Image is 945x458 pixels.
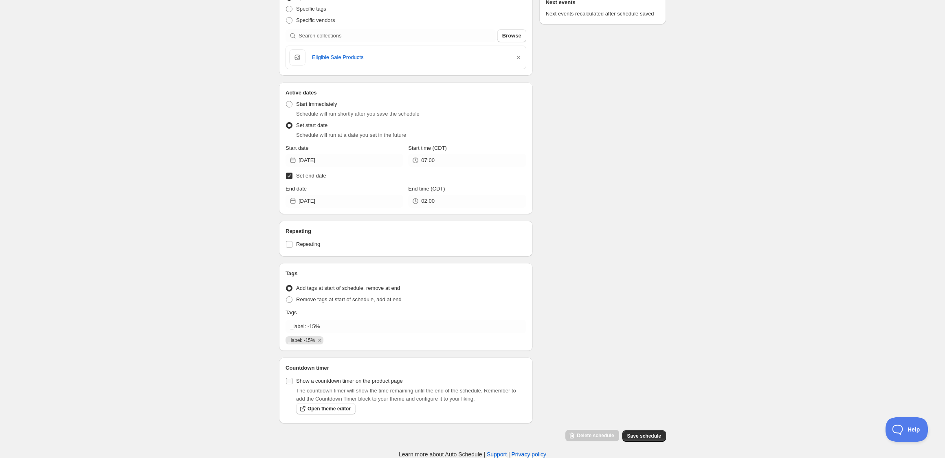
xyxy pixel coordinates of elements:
a: Eligible Sale Products [312,53,508,61]
button: Remove _label: -15% [316,337,323,344]
a: Support [487,451,507,458]
input: Search collections [299,29,496,42]
h2: Countdown timer [286,364,526,372]
span: End time (CDT) [408,186,445,192]
h2: Repeating [286,227,526,235]
h2: Tags [286,270,526,278]
span: Repeating [296,241,320,247]
span: Set end date [296,173,326,179]
button: Browse [497,29,526,42]
span: Open theme editor [308,405,351,412]
span: Save schedule [627,433,661,439]
span: Remove tags at start of schedule, add at end [296,296,402,302]
span: End date [286,186,307,192]
span: Start time (CDT) [408,145,447,151]
p: Tags [286,309,297,317]
p: Next events recalculated after schedule saved [546,10,659,18]
span: Specific vendors [296,17,335,23]
a: Open theme editor [296,403,356,414]
p: The countdown timer will show the time remaining until the end of the schedule. Remember to add t... [296,387,526,403]
span: Start date [286,145,308,151]
span: _label: -15% [288,337,315,343]
a: Privacy policy [512,451,547,458]
span: Start immediately [296,101,337,107]
span: Schedule will run at a date you set in the future [296,132,406,138]
span: Show a countdown timer on the product page [296,378,403,384]
span: Specific tags [296,6,326,12]
span: Add tags at start of schedule, remove at end [296,285,400,291]
button: Save schedule [622,430,666,442]
iframe: Toggle Customer Support [886,417,929,442]
span: Schedule will run shortly after you save the schedule [296,111,420,117]
h2: Active dates [286,89,526,97]
span: Browse [502,32,521,40]
span: Set start date [296,122,327,128]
